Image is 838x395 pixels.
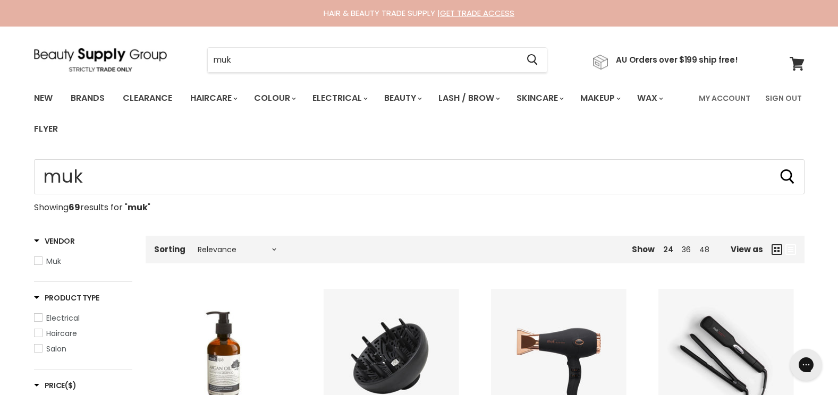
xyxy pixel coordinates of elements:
h3: Price($) [34,380,77,391]
span: Salon [46,344,66,354]
strong: 69 [69,201,80,213]
input: Search [208,48,519,72]
span: Haircare [46,328,77,339]
form: Product [34,159,805,194]
a: Haircare [34,328,132,339]
a: 36 [682,244,691,255]
p: Showing results for " " [34,203,805,212]
a: Flyer [26,118,66,140]
span: Show [632,244,655,255]
button: Search [519,48,547,72]
a: Electrical [304,87,374,109]
button: Search [779,168,796,185]
div: HAIR & BEAUTY TRADE SUPPLY | [21,8,818,19]
h3: Vendor [34,236,75,246]
a: Sign Out [759,87,808,109]
a: Electrical [34,312,132,324]
span: ($) [65,380,76,391]
a: Makeup [572,87,627,109]
a: Lash / Brow [430,87,506,109]
span: Muk [46,256,61,267]
a: Muk [34,255,132,267]
a: New [26,87,61,109]
a: 24 [663,244,673,255]
a: My Account [692,87,757,109]
a: Wax [629,87,670,109]
nav: Main [21,83,818,144]
strong: muk [128,201,148,213]
span: Price [34,380,77,391]
label: Sorting [154,245,185,254]
a: Skincare [509,87,570,109]
h3: Product Type [34,293,100,303]
a: Colour [246,87,302,109]
form: Product [207,47,547,73]
span: Electrical [46,313,80,323]
a: 48 [699,244,709,255]
ul: Main menu [26,83,692,144]
a: Haircare [182,87,244,109]
a: Beauty [376,87,428,109]
input: Search [34,159,805,194]
a: Brands [63,87,113,109]
a: Clearance [115,87,180,109]
span: View as [731,245,763,254]
a: Salon [34,343,132,355]
a: GET TRADE ACCESS [440,7,514,19]
iframe: Gorgias live chat messenger [785,345,827,384]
